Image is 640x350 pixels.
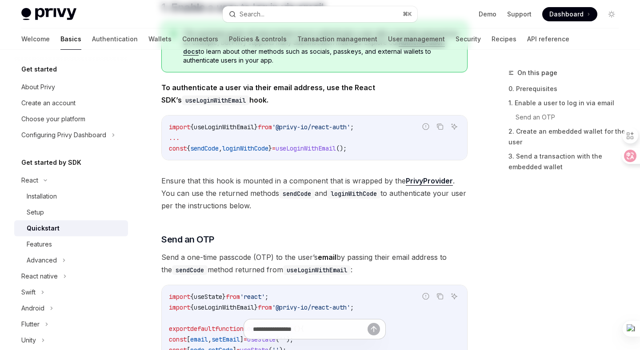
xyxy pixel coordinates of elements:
a: Installation [14,188,128,204]
a: 0. Prerequisites [508,82,626,96]
div: Features [27,239,52,250]
a: Transaction management [297,28,377,50]
span: useLoginWithEmail [194,123,254,131]
div: Installation [27,191,57,202]
span: { [190,123,194,131]
a: Setup [14,204,128,220]
span: Send a one-time passcode (OTP) to the user’s by passing their email address to the method returne... [161,251,468,276]
code: useLoginWithEmail [182,95,249,105]
a: Send an OTP [516,110,626,124]
div: React native [21,271,58,282]
code: sendCode [279,189,315,199]
a: Wallets [148,28,172,50]
span: ; [265,293,268,301]
span: import [169,303,190,311]
a: Recipes [492,28,516,50]
span: (); [336,144,347,152]
button: Copy the contents from the code block [434,121,446,132]
a: Dashboard [542,7,597,21]
span: useLoginWithEmail [194,303,254,311]
span: 'react' [240,293,265,301]
span: from [258,123,272,131]
span: , [219,144,222,152]
div: About Privy [21,82,55,92]
a: About Privy [14,79,128,95]
div: Flutter [21,319,40,330]
a: Security [456,28,481,50]
a: Connectors [182,28,218,50]
a: Support [507,10,532,19]
span: const [169,144,187,152]
a: User management [388,28,445,50]
span: On this page [517,68,557,78]
a: 1. Enable a user to log in via email [508,96,626,110]
span: } [222,293,226,301]
a: Basics [60,28,81,50]
span: = [272,144,276,152]
a: 3. Send a transaction with the embedded wallet [508,149,626,174]
a: Authentication [92,28,138,50]
div: Choose your platform [21,114,85,124]
a: 2. Create an embedded wallet for the user [508,124,626,149]
button: Ask AI [448,121,460,132]
span: import [169,123,190,131]
a: Quickstart [14,220,128,236]
div: React [21,175,38,186]
button: Ask AI [448,290,460,302]
code: sendCode [172,265,208,275]
button: Toggle dark mode [604,7,619,21]
span: } [268,144,272,152]
button: Copy the contents from the code block [434,290,446,302]
span: { [187,144,190,152]
span: import [169,293,190,301]
span: Ensure that this hook is mounted in a component that is wrapped by the . You can use the returned... [161,175,468,212]
a: Demo [479,10,496,19]
span: ; [350,303,354,311]
a: Choose your platform [14,111,128,127]
div: Configuring Privy Dashboard [21,130,106,140]
span: '@privy-io/react-auth' [272,123,350,131]
div: Advanced [27,255,57,266]
div: Create an account [21,98,76,108]
span: { [190,303,194,311]
span: useState [194,293,222,301]
a: PrivyProvider [406,176,453,186]
span: sendCode [190,144,219,152]
button: Report incorrect code [420,121,432,132]
span: from [258,303,272,311]
h5: Get started [21,64,57,75]
button: Search...⌘K [223,6,417,22]
span: '@privy-io/react-auth' [272,303,350,311]
span: Send an OTP [161,233,214,246]
span: useLoginWithEmail [276,144,336,152]
a: API reference [527,28,569,50]
a: Welcome [21,28,50,50]
div: Quickstart [27,223,60,234]
span: { [190,293,194,301]
span: ; [350,123,354,131]
a: Features [14,236,128,252]
h5: Get started by SDK [21,157,81,168]
div: Swift [21,287,36,298]
span: } [254,123,258,131]
button: Report incorrect code [420,290,432,302]
code: loginWithCode [327,189,380,199]
span: loginWithCode [222,144,268,152]
code: useLoginWithEmail [283,265,351,275]
div: Unity [21,335,36,346]
div: Search... [240,9,264,20]
button: Send message [368,323,380,335]
a: Policies & controls [229,28,287,50]
span: ... [169,134,180,142]
strong: email [318,253,336,262]
span: } [254,303,258,311]
span: ⌘ K [403,11,412,18]
img: light logo [21,8,76,20]
strong: To authenticate a user via their email address, use the React SDK’s hook. [161,83,375,104]
span: from [226,293,240,301]
span: Dashboard [549,10,584,19]
a: Create an account [14,95,128,111]
div: Setup [27,207,44,218]
div: Android [21,303,44,314]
